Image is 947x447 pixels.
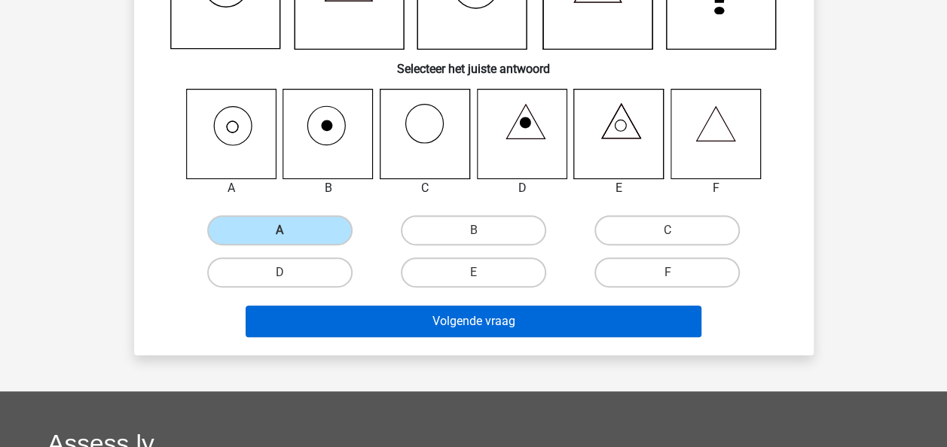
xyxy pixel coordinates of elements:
label: C [594,215,740,245]
div: D [466,179,579,197]
div: F [659,179,773,197]
label: E [401,257,546,287]
div: A [175,179,289,197]
div: E [562,179,676,197]
label: A [207,215,353,245]
label: D [207,257,353,287]
div: C [368,179,482,197]
button: Volgende vraag [246,306,701,337]
label: B [401,215,546,245]
div: B [271,179,385,197]
h6: Selecteer het juiste antwoord [158,50,790,76]
label: F [594,257,740,287]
